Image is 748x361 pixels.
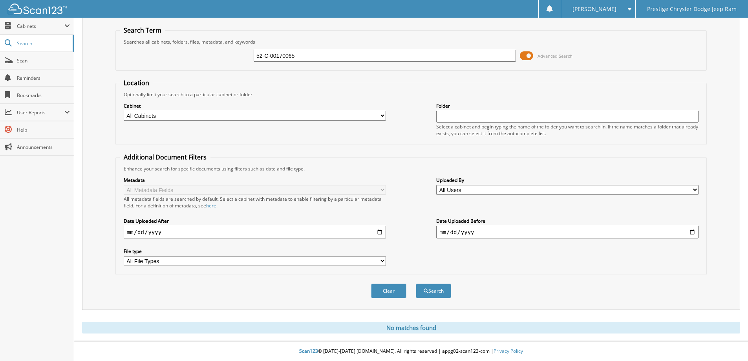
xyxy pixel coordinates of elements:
[416,284,451,298] button: Search
[124,196,386,209] div: All metadata fields are searched by default. Select a cabinet with metadata to enable filtering b...
[124,218,386,224] label: Date Uploaded After
[371,284,406,298] button: Clear
[17,23,64,29] span: Cabinets
[17,92,70,99] span: Bookmarks
[17,144,70,150] span: Announcements
[124,103,386,109] label: Cabinet
[124,226,386,238] input: start
[8,4,67,14] img: scan123-logo-white.svg
[120,165,702,172] div: Enhance your search for specific documents using filters such as date and file type.
[436,103,699,109] label: Folder
[436,123,699,137] div: Select a cabinet and begin typing the name of the folder you want to search in. If the name match...
[538,53,572,59] span: Advanced Search
[120,26,165,35] legend: Search Term
[647,7,737,11] span: Prestige Chrysler Dodge Jeep Ram
[17,57,70,64] span: Scan
[436,218,699,224] label: Date Uploaded Before
[120,91,702,98] div: Optionally limit your search to a particular cabinet or folder
[436,226,699,238] input: end
[120,38,702,45] div: Searches all cabinets, folders, files, metadata, and keywords
[120,79,153,87] legend: Location
[299,348,318,354] span: Scan123
[124,248,386,255] label: File type
[17,75,70,81] span: Reminders
[572,7,616,11] span: [PERSON_NAME]
[120,153,210,161] legend: Additional Document Filters
[74,342,748,361] div: © [DATE]-[DATE] [DOMAIN_NAME]. All rights reserved | appg02-scan123-com |
[709,323,748,361] iframe: Chat Widget
[82,322,740,334] div: No matches found
[17,40,69,47] span: Search
[124,177,386,183] label: Metadata
[17,126,70,133] span: Help
[17,109,64,116] span: User Reports
[436,177,699,183] label: Uploaded By
[494,348,523,354] a: Privacy Policy
[206,202,216,209] a: here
